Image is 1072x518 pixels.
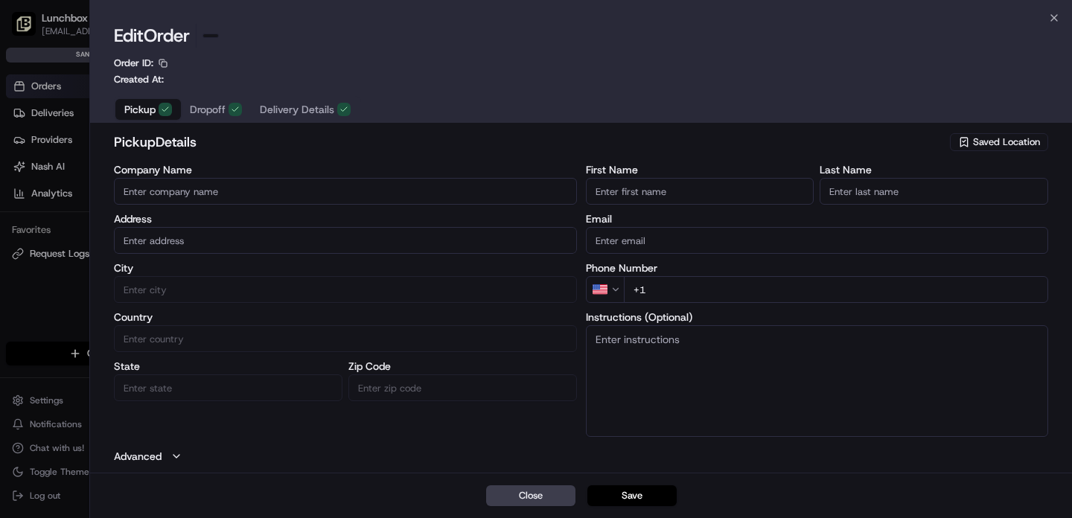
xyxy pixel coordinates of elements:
[114,361,342,371] label: State
[114,178,577,205] input: Enter company name
[105,252,180,263] a: Powered byPylon
[624,276,1049,303] input: Enter phone number
[30,216,114,231] span: Knowledge Base
[190,102,226,117] span: Dropoff
[15,60,271,83] p: Welcome 👋
[124,102,156,117] span: Pickup
[114,24,190,48] h1: Edit
[148,252,180,263] span: Pylon
[15,15,45,45] img: Nash
[51,157,188,169] div: We're available if you need us!
[114,449,162,464] label: Advanced
[15,217,27,229] div: 📗
[348,361,577,371] label: Zip Code
[120,210,245,237] a: 💻API Documentation
[587,485,677,506] button: Save
[114,374,342,401] input: Enter state
[15,142,42,169] img: 1736555255976-a54dd68f-1ca7-489b-9aae-adbdc363a1c4
[586,164,814,175] label: First Name
[114,132,947,153] h2: pickup Details
[141,216,239,231] span: API Documentation
[144,24,190,48] span: Order
[114,214,577,224] label: Address
[114,73,164,86] p: Created At:
[114,325,577,352] input: Enter country
[820,164,1048,175] label: Last Name
[348,374,577,401] input: Enter zip code
[126,217,138,229] div: 💻
[114,276,577,303] input: Enter city
[39,96,246,112] input: Clear
[586,263,1049,273] label: Phone Number
[486,485,575,506] button: Close
[114,57,153,70] p: Order ID:
[114,263,577,273] label: City
[586,178,814,205] input: Enter first name
[260,102,334,117] span: Delivery Details
[820,178,1048,205] input: Enter last name
[9,210,120,237] a: 📗Knowledge Base
[51,142,244,157] div: Start new chat
[114,449,1048,464] button: Advanced
[586,227,1049,254] input: Enter email
[950,132,1048,153] button: Saved Location
[586,312,1049,322] label: Instructions (Optional)
[253,147,271,164] button: Start new chat
[114,312,577,322] label: Country
[114,227,577,254] input: Enter address
[973,135,1040,149] span: Saved Location
[114,164,577,175] label: Company Name
[586,214,1049,224] label: Email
